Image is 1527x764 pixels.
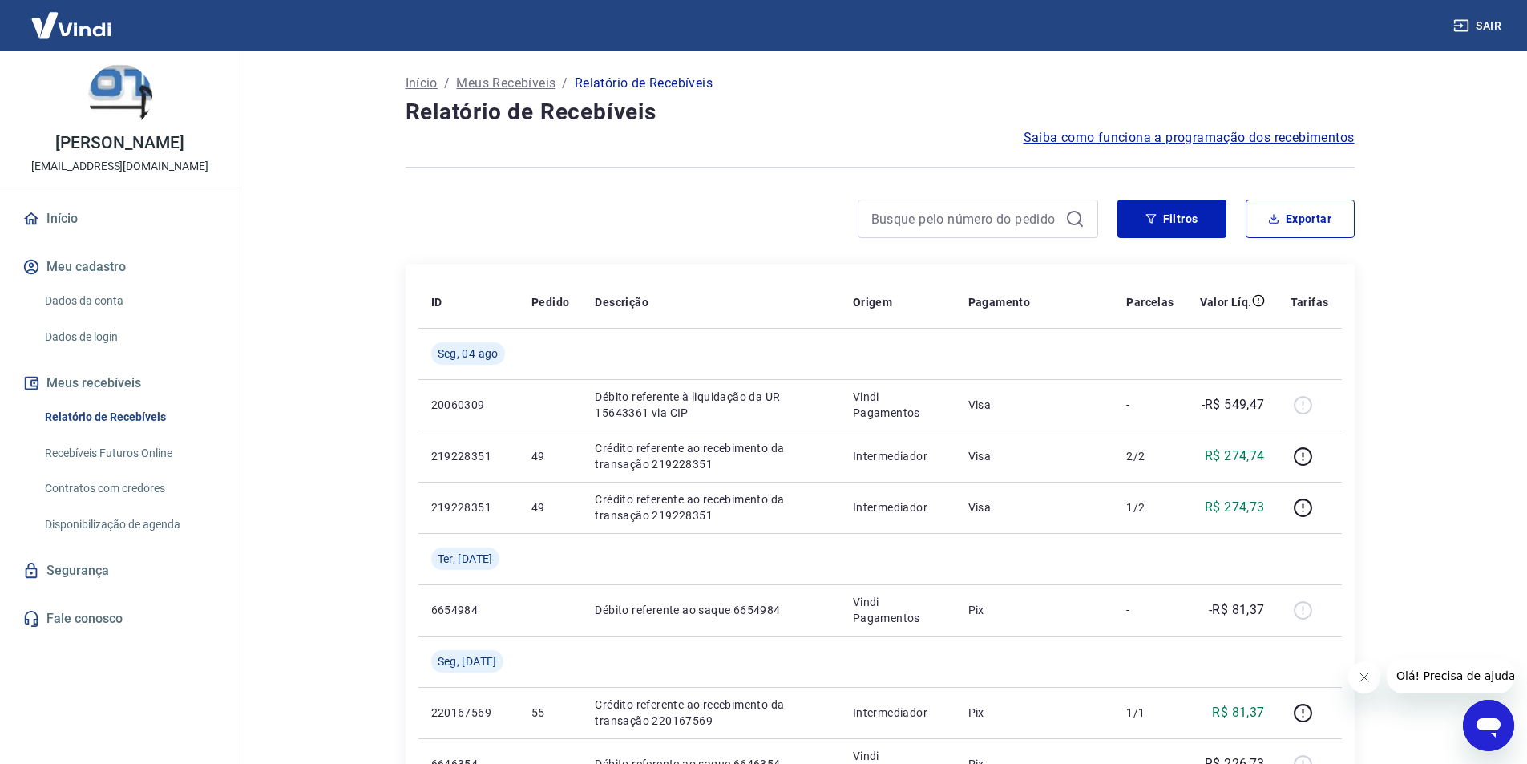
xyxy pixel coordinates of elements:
iframe: Fechar mensagem [1348,661,1380,693]
p: ID [431,294,442,310]
p: R$ 274,73 [1205,498,1265,517]
p: 6654984 [431,602,506,618]
p: Tarifas [1291,294,1329,310]
p: Crédito referente ao recebimento da transação 219228351 [595,440,826,472]
button: Exportar [1246,200,1355,238]
p: -R$ 549,47 [1202,395,1265,414]
a: Recebíveis Futuros Online [38,437,220,470]
p: Intermediador [853,499,943,515]
input: Busque pelo número do pedido [871,207,1059,231]
span: Seg, 04 ago [438,346,499,362]
p: 2/2 [1126,448,1174,464]
button: Meu cadastro [19,249,220,285]
a: Saiba como funciona a programação dos recebimentos [1024,128,1355,148]
p: 219228351 [431,499,506,515]
p: Pagamento [968,294,1031,310]
p: Relatório de Recebíveis [575,74,713,93]
a: Dados de login [38,321,220,354]
p: R$ 81,37 [1212,703,1264,722]
p: 55 [531,705,569,721]
p: Pix [968,602,1101,618]
p: Valor Líq. [1200,294,1252,310]
iframe: Mensagem da empresa [1387,658,1514,693]
p: Vindi Pagamentos [853,389,943,421]
p: Intermediador [853,705,943,721]
p: Crédito referente ao recebimento da transação 220167569 [595,697,826,729]
p: Pix [968,705,1101,721]
p: Intermediador [853,448,943,464]
a: Início [19,201,220,236]
p: Débito referente à liquidação da UR 15643361 via CIP [595,389,826,421]
p: - [1126,602,1174,618]
a: Fale conosco [19,601,220,637]
p: Pedido [531,294,569,310]
img: f386ab54-7e21-4e9b-af6e-f5bb3cc78e62.jpeg [88,64,152,128]
p: / [444,74,450,93]
p: R$ 274,74 [1205,447,1265,466]
p: Crédito referente ao recebimento da transação 219228351 [595,491,826,523]
a: Disponibilização de agenda [38,508,220,541]
p: Descrição [595,294,648,310]
p: Parcelas [1126,294,1174,310]
p: Origem [853,294,892,310]
p: - [1126,397,1174,413]
span: Ter, [DATE] [438,551,493,567]
p: 49 [531,499,569,515]
a: Dados da conta [38,285,220,317]
p: 1/2 [1126,499,1174,515]
span: Olá! Precisa de ajuda? [10,11,135,24]
a: Contratos com credores [38,472,220,505]
a: Meus Recebíveis [456,74,555,93]
p: 49 [531,448,569,464]
p: [EMAIL_ADDRESS][DOMAIN_NAME] [31,158,208,175]
button: Meus recebíveis [19,366,220,401]
button: Sair [1450,11,1508,41]
p: Débito referente ao saque 6654984 [595,602,826,618]
h4: Relatório de Recebíveis [406,96,1355,128]
p: / [562,74,568,93]
iframe: Botão para abrir a janela de mensagens [1463,700,1514,751]
p: 1/1 [1126,705,1174,721]
p: Visa [968,448,1101,464]
p: [PERSON_NAME] [55,135,184,152]
p: Visa [968,499,1101,515]
p: 20060309 [431,397,506,413]
a: Segurança [19,553,220,588]
p: -R$ 81,37 [1209,600,1265,620]
span: Seg, [DATE] [438,653,497,669]
p: Vindi Pagamentos [853,594,943,626]
a: Início [406,74,438,93]
img: Vindi [19,1,123,50]
button: Filtros [1117,200,1226,238]
p: 219228351 [431,448,506,464]
p: Visa [968,397,1101,413]
a: Relatório de Recebíveis [38,401,220,434]
p: 220167569 [431,705,506,721]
